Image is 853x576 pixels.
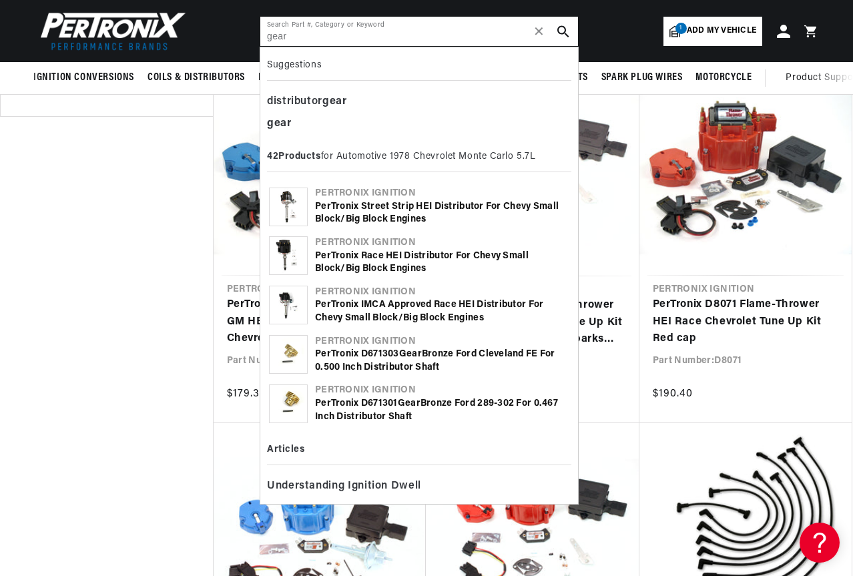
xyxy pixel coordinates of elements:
img: Pertronix [33,8,187,54]
summary: Spark Plug Wires [595,62,689,93]
b: Articles [267,445,304,455]
a: 1Add my vehicle [663,17,762,46]
div: PerTronix D671303 Bronze Ford Cleveland FE for 0.500 inch Distributor Shaft [315,348,569,374]
span: Spark Plug Wires [601,71,683,85]
span: 1 [675,23,687,34]
div: Pertronix Ignition [315,384,569,397]
b: gear [322,96,347,107]
b: 42 Products [267,152,321,162]
div: for Automotive 1978 Chevrolet Monte Carlo 5.7L [267,146,571,172]
a: PerTronix D8002 Flame-Thrower GM HEI Tune Up Chevrolet/Cadillac Kit Blue Cap [227,296,413,348]
b: gear [267,118,292,129]
summary: Coils & Distributors [141,62,252,93]
span: Headers, Exhausts & Components [258,71,414,85]
img: PerTronix D671303 Gear Bronze Ford Cleveland FE for 0.500 inch Distributor Shaft [270,336,307,373]
span: Ignition Conversions [33,71,134,85]
span: Understanding Ignition Dwell [267,477,421,496]
a: PerTronix D8071 Flame-Thrower HEI Race Chevrolet Tune Up Kit Red cap [653,296,839,348]
span: Motorcycle [695,71,752,85]
a: PerTronix D78070 Flame-Thrower HEI III Race Chevrolet Tune Up Kit Black cap with multiple sparks ... [439,297,626,348]
div: Pertronix Ignition [315,236,569,250]
summary: Headers, Exhausts & Components [252,62,421,93]
summary: Ignition Conversions [33,62,141,93]
img: PerTronix D671301 Gear Bronze Ford 289-302 for 0.467 Inch Distributor Shaft [270,385,307,422]
input: Search Part #, Category or Keyword [260,17,578,46]
div: PerTronix Street Strip HEI Distributor for Chevy Small Block/Big Block Engines [315,200,569,226]
div: PerTronix D671301 Bronze Ford 289-302 for 0.467 Inch Distributor Shaft [315,397,569,423]
div: PerTronix IMCA Approved Race HEI Distributor for Chevy Small Block/Big Block Engines [315,298,569,324]
div: distributor [267,91,571,113]
div: PerTronix Race HEI Distributor for Chevy Small Block/Big Block Engines [315,250,569,276]
img: PerTronix Street Strip HEI Distributor for Chevy Small Block/Big Block Engines [270,188,307,226]
div: Pertronix Ignition [315,286,569,299]
b: Gear [398,398,420,408]
div: Suggestions [267,54,571,81]
span: Add my vehicle [687,25,756,37]
img: PerTronix Race HEI Distributor for Chevy Small Block/Big Block Engines [270,237,307,274]
div: Pertronix Ignition [315,187,569,200]
img: PerTronix IMCA Approved Race HEI Distributor for Chevy Small Block/Big Block Engines [270,291,307,319]
summary: Motorcycle [689,62,758,93]
b: Gear [399,349,422,359]
span: Coils & Distributors [148,71,245,85]
div: Pertronix Ignition [315,335,569,348]
button: search button [549,17,578,46]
